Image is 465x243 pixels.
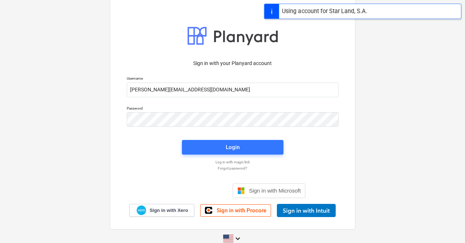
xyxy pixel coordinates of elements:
[233,234,242,243] i: keyboard_arrow_down
[123,160,342,164] a: Log in with magic link
[137,205,146,215] img: Xero logo
[282,7,367,16] div: Using account for Star Land, S.A.
[200,204,271,217] a: Sign in with Procore
[217,207,266,214] span: Sign in with Procore
[226,143,240,152] div: Login
[182,140,283,155] button: Login
[127,106,339,112] p: Password
[149,207,188,214] span: Sign in with Xero
[127,60,339,67] p: Sign in with your Planyard account
[127,76,339,82] p: Username
[237,187,245,194] img: Microsoft logo
[123,166,342,171] a: Forgot password?
[249,187,301,194] span: Sign in with Microsoft
[127,83,339,97] input: Username
[129,204,194,217] a: Sign in with Xero
[156,183,230,199] iframe: Sign in with Google Button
